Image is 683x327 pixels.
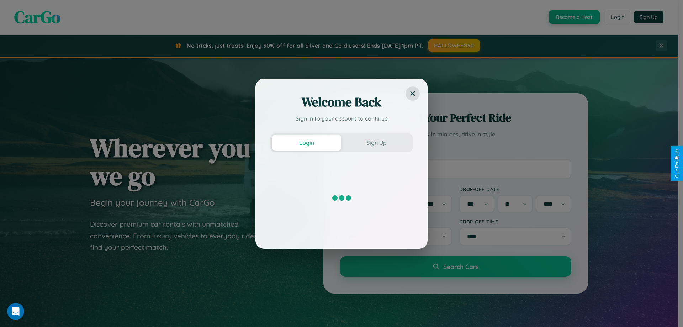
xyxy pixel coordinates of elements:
button: Sign Up [341,135,411,151]
h2: Welcome Back [270,94,413,111]
iframe: Intercom live chat [7,303,24,320]
button: Login [272,135,341,151]
p: Sign in to your account to continue [270,114,413,123]
div: Give Feedback [674,149,679,178]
